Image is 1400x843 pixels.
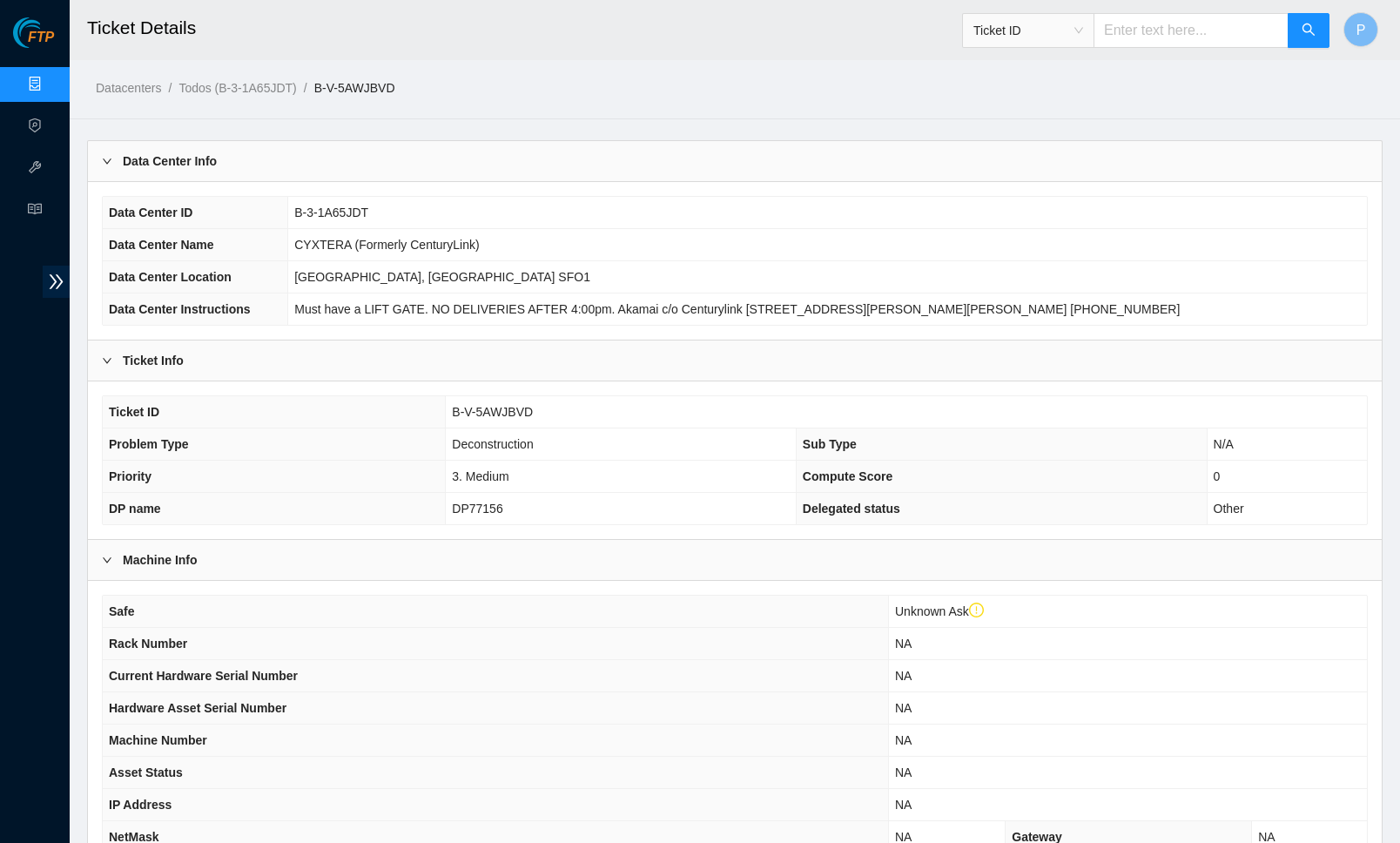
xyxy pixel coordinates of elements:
span: search [1302,23,1316,39]
span: Compute Score [803,469,892,483]
span: DP name [109,502,161,516]
img: Akamai Technologies [13,17,88,48]
span: FTP [28,30,54,46]
span: Data Center Name [109,238,214,252]
b: Machine Info [123,550,198,570]
span: NA [895,669,912,683]
span: exclamation-circle [969,603,985,618]
span: Asset Status [109,765,183,779]
span: N/A [1214,437,1234,451]
span: NA [895,798,912,812]
span: Must have a LIFT GATE. NO DELIVERIES AFTER 4:00pm. Akamai c/o Centurylink [STREET_ADDRESS][PERSON... [294,302,1180,316]
span: IP Address [109,798,172,812]
span: 0 [1214,469,1221,483]
button: P [1343,12,1378,47]
a: Todos (B-3-1A65JDT) [178,81,296,95]
span: CYXTERA (Formerly CenturyLink) [294,238,479,252]
a: B-V-5AWJBVD [314,81,395,95]
span: Ticket ID [973,17,1083,44]
span: right [102,355,112,366]
span: / [304,81,307,95]
div: Machine Info [88,540,1382,580]
span: Data Center Instructions [109,302,251,316]
button: search [1288,13,1329,48]
span: Priority [109,469,151,483]
span: Delegated status [803,502,900,516]
span: Current Hardware Serial Number [109,669,298,683]
span: Data Center Location [109,270,232,284]
span: Data Center ID [109,206,192,219]
span: Rack Number [109,637,187,651]
span: right [102,555,112,565]
a: Datacenters [96,81,161,95]
span: Deconstruction [452,437,533,451]
span: DP77156 [452,502,502,516]
span: 3. Medium [452,469,508,483]
span: [GEOGRAPHIC_DATA], [GEOGRAPHIC_DATA] SFO1 [294,270,590,284]
span: Hardware Asset Serial Number [109,701,286,715]
span: read [28,194,42,229]
b: Data Center Info [123,152,217,171]
span: NA [895,701,912,715]
b: Ticket Info [123,351,184,370]
span: double-right [43,266,70,298]
span: NA [895,637,912,651]
span: Problem Type [109,437,189,451]
span: Ticket ID [109,405,159,419]
span: Unknown Ask [895,604,984,618]
div: Ticket Info [88,341,1382,381]
a: Akamai TechnologiesFTP [13,31,54,54]
span: / [168,81,172,95]
div: Data Center Info [88,141,1382,181]
span: right [102,156,112,166]
span: B-V-5AWJBVD [452,405,533,419]
span: Other [1214,502,1244,516]
span: B-3-1A65JDT [294,206,368,219]
input: Enter text here... [1094,13,1289,48]
span: P [1356,19,1366,41]
span: Sub Type [803,437,857,451]
span: NA [895,733,912,747]
span: Machine Number [109,733,207,747]
span: NA [895,765,912,779]
span: Safe [109,604,135,618]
